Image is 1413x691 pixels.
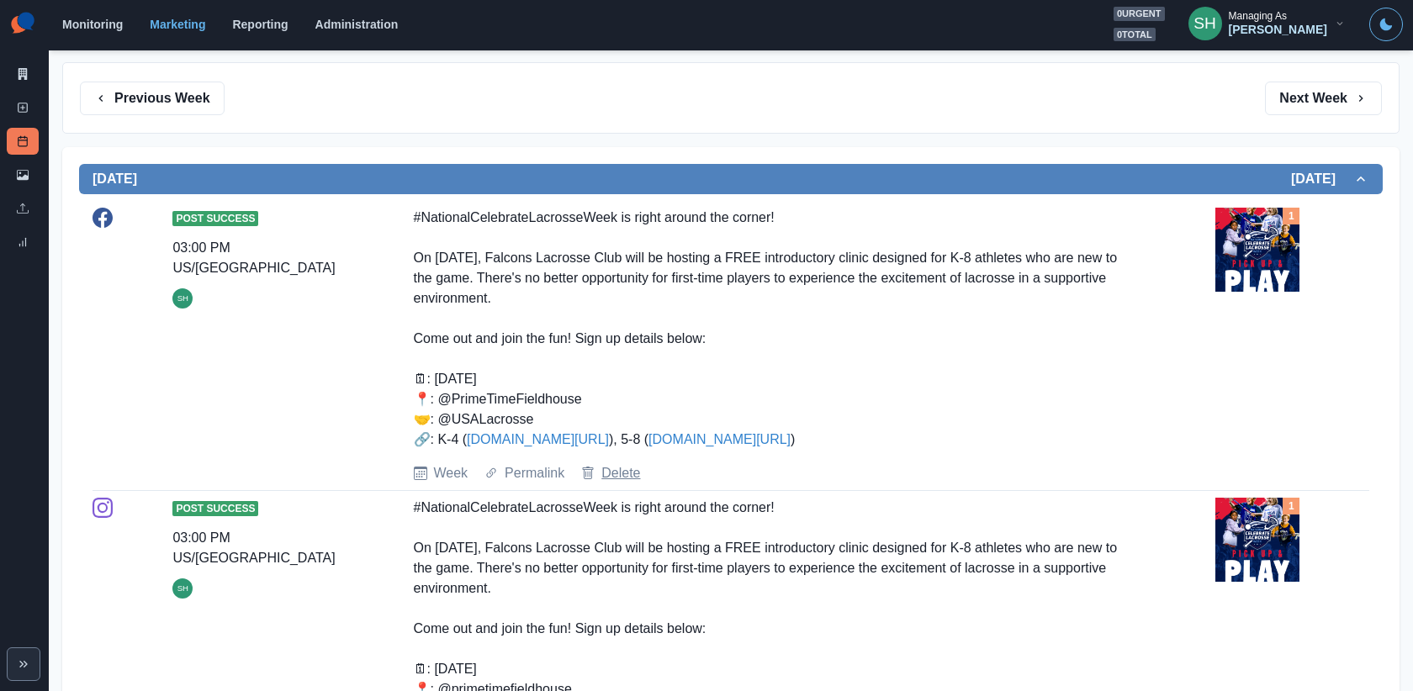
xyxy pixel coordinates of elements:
[232,18,288,31] a: Reporting
[1114,7,1165,21] span: 0 urgent
[79,164,1383,194] button: [DATE][DATE]
[80,82,225,115] button: Previous Week
[414,208,1129,450] div: #NationalCelebrateLacrosseWeek is right around the corner! On [DATE], Falcons Lacrosse Club will ...
[1283,208,1299,224] div: Total Media Attached
[648,432,791,446] a: [DOMAIN_NAME][URL]
[177,578,188,599] div: Sara Haas
[7,61,39,87] a: Marketing Summary
[7,94,39,121] a: New Post
[172,238,335,278] div: 03:00 PM US/[GEOGRAPHIC_DATA]
[7,161,39,188] a: Media Library
[1193,3,1216,44] div: Sara Haas
[62,18,123,31] a: Monitoring
[7,195,39,222] a: Uploads
[1265,82,1382,115] button: Next Week
[93,171,137,187] h2: [DATE]
[7,647,40,681] button: Expand
[172,528,335,568] div: 03:00 PM US/[GEOGRAPHIC_DATA]
[505,463,564,483] a: Permalink
[172,211,258,226] span: Post Success
[434,463,468,483] a: Week
[1175,7,1359,40] button: Managing As[PERSON_NAME]
[1291,171,1352,187] h2: [DATE]
[1215,208,1299,292] img: yzftib3talcmytjmulps
[1229,10,1287,22] div: Managing As
[1229,23,1327,37] div: [PERSON_NAME]
[601,463,640,483] a: Delete
[1215,498,1299,582] img: yzftib3talcmytjmulps
[7,229,39,256] a: Review Summary
[172,501,258,516] span: Post Success
[177,288,188,309] div: Sara Haas
[467,432,609,446] a: [DOMAIN_NAME][URL]
[1114,28,1156,42] span: 0 total
[315,18,399,31] a: Administration
[1283,498,1299,514] div: Total Media Attached
[7,128,39,155] a: Post Schedule
[1369,8,1403,41] button: Toggle Mode
[150,18,205,31] a: Marketing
